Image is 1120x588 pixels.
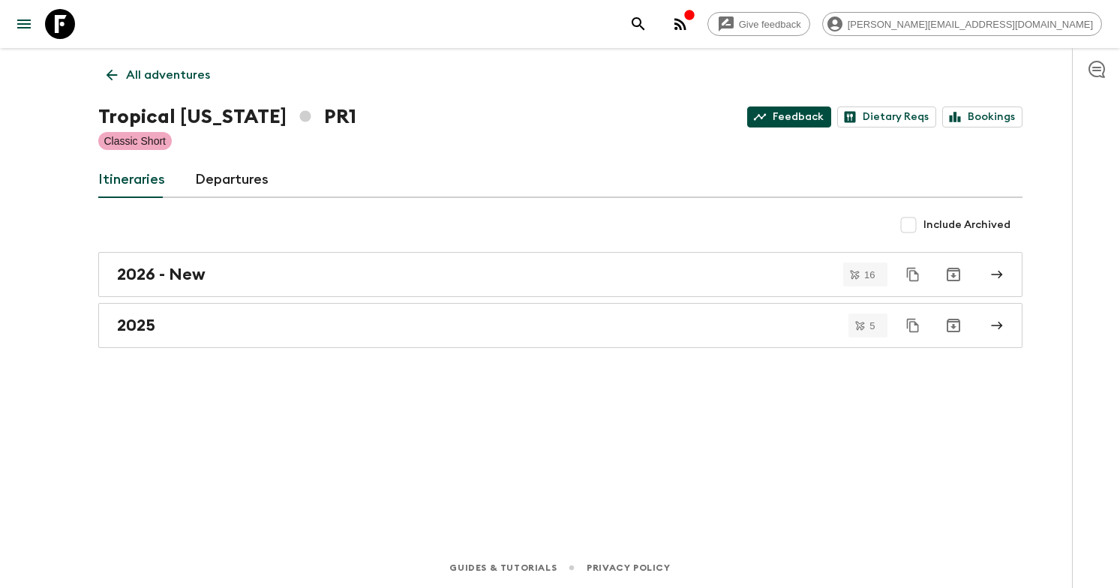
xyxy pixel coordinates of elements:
button: menu [9,9,39,39]
button: Archive [938,310,968,340]
a: Itineraries [98,162,165,198]
a: Guides & Tutorials [449,559,557,576]
a: Bookings [942,106,1022,127]
a: 2025 [98,303,1022,348]
a: Privacy Policy [587,559,670,576]
span: [PERSON_NAME][EMAIL_ADDRESS][DOMAIN_NAME] [839,19,1101,30]
button: Duplicate [899,312,926,339]
h2: 2026 - New [117,265,206,284]
a: Dietary Reqs [837,106,936,127]
span: Include Archived [923,217,1010,232]
a: All adventures [98,60,218,90]
h1: Tropical [US_STATE] PR1 [98,102,356,132]
a: 2026 - New [98,252,1022,297]
span: 5 [860,321,884,331]
span: Give feedback [731,19,809,30]
a: Give feedback [707,12,810,36]
p: All adventures [126,66,210,84]
a: Departures [195,162,269,198]
div: [PERSON_NAME][EMAIL_ADDRESS][DOMAIN_NAME] [822,12,1102,36]
a: Feedback [747,106,831,127]
h2: 2025 [117,316,155,335]
button: Archive [938,259,968,289]
p: Classic Short [104,133,166,148]
span: 16 [855,270,884,280]
button: Duplicate [899,261,926,288]
button: search adventures [623,9,653,39]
